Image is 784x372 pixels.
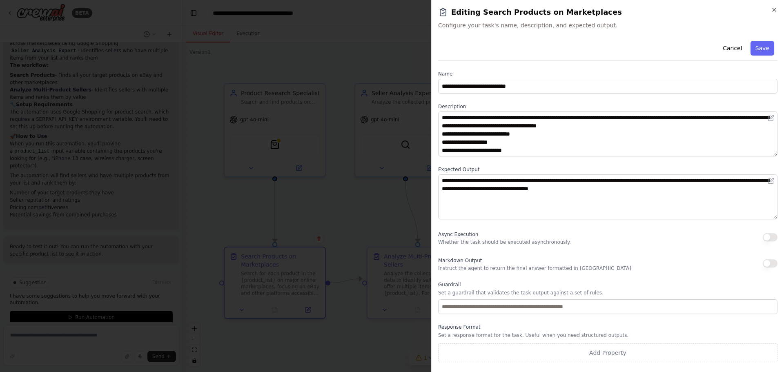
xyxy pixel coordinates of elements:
[438,324,777,330] label: Response Format
[438,166,777,173] label: Expected Output
[438,281,777,288] label: Guardrail
[438,343,777,362] button: Add Property
[438,239,571,245] p: Whether the task should be executed asynchronously.
[438,332,777,339] p: Set a response format for the task. Useful when you need structured outputs.
[718,41,747,56] button: Cancel
[766,176,776,186] button: Open in editor
[438,265,631,272] p: Instruct the agent to return the final answer formatted in [GEOGRAPHIC_DATA]
[766,113,776,123] button: Open in editor
[438,21,777,29] span: Configure your task's name, description, and expected output.
[438,232,478,237] span: Async Execution
[438,7,777,18] h2: Editing Search Products on Marketplaces
[438,290,777,296] p: Set a guardrail that validates the task output against a set of rules.
[438,258,482,263] span: Markdown Output
[751,41,774,56] button: Save
[438,103,777,110] label: Description
[438,71,777,77] label: Name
